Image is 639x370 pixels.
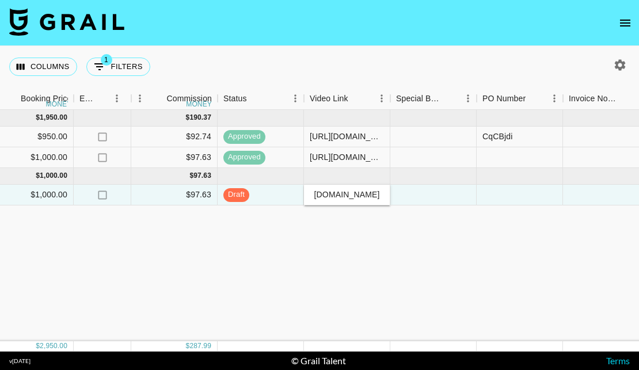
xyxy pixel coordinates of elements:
[40,113,67,123] div: 1,950.00
[223,131,265,142] span: approved
[614,12,637,35] button: open drawer
[9,58,77,76] button: Select columns
[131,185,218,205] div: $97.63
[443,90,459,106] button: Sort
[287,90,304,107] button: Menu
[96,90,112,106] button: Sort
[477,87,563,110] div: PO Number
[193,171,211,181] div: 97.63
[166,87,212,110] div: Commission
[526,90,542,106] button: Sort
[223,87,247,110] div: Status
[186,341,190,351] div: $
[218,87,304,110] div: Status
[223,152,265,163] span: approved
[189,341,211,351] div: 287.99
[86,58,150,76] button: Show filters
[79,87,96,110] div: Expenses: Remove Commission?
[36,171,40,181] div: $
[396,87,443,110] div: Special Booking Type
[606,355,630,366] a: Terms
[247,90,263,106] button: Sort
[131,90,149,107] button: Menu
[5,90,21,106] button: Sort
[482,131,512,142] div: CqCBjdi
[108,90,125,107] button: Menu
[310,151,384,163] div: https://www.tiktok.com/@itsshannonburns/video/7520382007344434438?_t=ZM-8xXRp6uCzEE&_r=1
[40,341,67,351] div: 2,950.00
[186,101,212,108] div: money
[616,90,632,106] button: Sort
[9,357,31,365] div: v [DATE]
[131,127,218,147] div: $92.74
[9,8,124,36] img: Grail Talent
[310,87,348,110] div: Video Link
[40,171,67,181] div: 1,000.00
[150,90,166,106] button: Sort
[291,355,346,367] div: © Grail Talent
[101,54,112,66] span: 1
[36,341,40,351] div: $
[189,113,211,123] div: 190.37
[74,87,131,110] div: Expenses: Remove Commission?
[36,113,40,123] div: $
[348,90,364,106] button: Sort
[390,87,477,110] div: Special Booking Type
[223,189,249,200] span: draft
[310,131,384,142] div: https://www.tiktok.com/@itsshannonburns/video/7512633521295330616?_t=ZM-8wy0UBVFxdF&_r=1
[189,171,193,181] div: $
[21,87,71,110] div: Booking Price
[131,147,218,168] div: $97.63
[546,90,563,107] button: Menu
[304,87,390,110] div: Video Link
[186,113,190,123] div: $
[46,101,72,108] div: money
[459,90,477,107] button: Menu
[373,90,390,107] button: Menu
[569,87,616,110] div: Invoice Notes
[482,87,526,110] div: PO Number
